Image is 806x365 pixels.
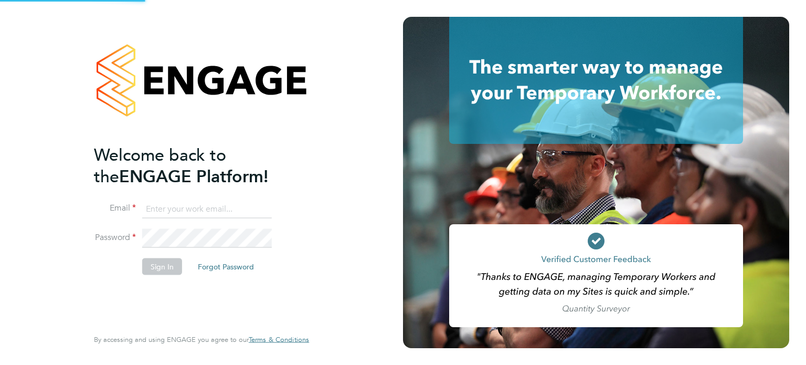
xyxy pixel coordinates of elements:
[94,335,309,344] span: By accessing and using ENGAGE you agree to our
[249,336,309,344] a: Terms & Conditions
[142,258,182,275] button: Sign In
[142,200,272,218] input: Enter your work email...
[189,258,262,275] button: Forgot Password
[94,144,299,187] h2: ENGAGE Platform!
[94,144,226,186] span: Welcome back to the
[94,232,136,243] label: Password
[94,203,136,214] label: Email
